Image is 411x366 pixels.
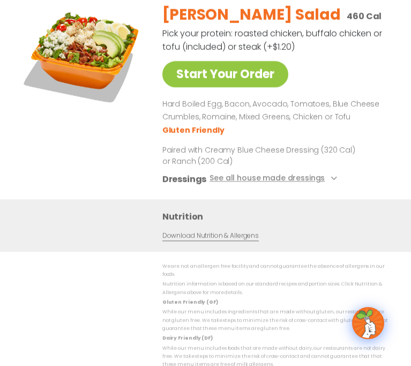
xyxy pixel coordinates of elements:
p: We are not an allergen free facility and cannot guarantee the absence of allergens in our foods. [162,263,390,279]
strong: Gluten Friendly (GF) [162,299,218,305]
a: Start Your Order [162,61,288,87]
p: 460 Cal [347,10,382,23]
h2: [PERSON_NAME] Salad [162,4,341,26]
p: Pick your protein: roasted chicken, buffalo chicken or tofu (included) or steak (+$1.20) [162,27,391,54]
p: Paired with Creamy Blue Cheese Dressing (320 Cal) or Ranch (200 Cal) [162,144,361,167]
a: Download Nutrition & Allergens [162,230,259,241]
button: See all house made dressings [210,172,340,185]
h3: Dressings [162,172,207,185]
p: While our menu includes ingredients that are made without gluten, our restaurants are not gluten ... [162,308,390,333]
img: wpChatIcon [353,308,383,338]
p: Hard Boiled Egg, Bacon, Avocado, Tomatoes, Blue Cheese Crumbles, Romaine, Mixed Greens, Chicken o... [162,98,391,124]
h3: Nutrition [162,210,395,223]
li: Gluten Friendly [162,124,226,136]
strong: Dairy Friendly (DF) [162,335,213,341]
p: Nutrition information is based on our standard recipes and portion sizes. Click Nutrition & Aller... [162,280,390,297]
